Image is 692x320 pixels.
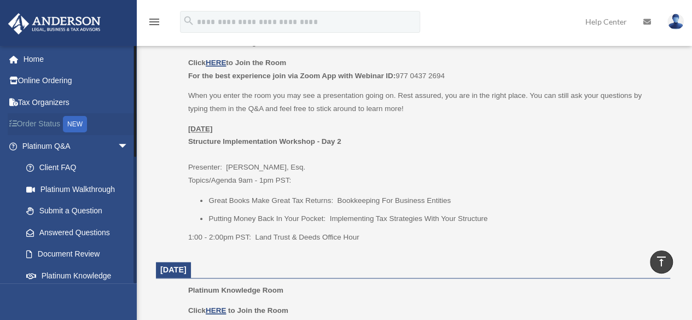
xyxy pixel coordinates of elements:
a: Tax Organizers [8,91,145,113]
a: Platinum Walkthrough [15,178,145,200]
b: to Join the Room [228,306,288,315]
a: HERE [206,59,226,67]
a: menu [148,19,161,28]
b: Click to Join the Room [188,59,286,67]
p: 1:00 - 2:00pm PST: Land Trust & Deeds Office Hour [188,231,662,244]
a: Platinum Knowledge Room [15,265,139,300]
a: Submit a Question [15,200,145,222]
i: search [183,15,195,27]
li: Great Books Make Great Tax Returns: Bookkeeping For Business Entities [208,194,662,207]
b: Click [188,306,228,315]
i: menu [148,15,161,28]
u: [DATE] [188,125,213,133]
a: Document Review [15,243,145,265]
a: Client FAQ [15,157,145,179]
p: 977 0437 2694 [188,56,662,82]
a: Home [8,48,145,70]
li: Putting Money Back In Your Pocket: Implementing Tax Strategies With Your Structure [208,212,662,225]
div: NEW [63,116,87,132]
a: Online Ordering [8,70,145,92]
p: Presenter: [PERSON_NAME], Esq. Topics/Agenda 9am - 1pm PST: [188,123,662,187]
a: vertical_align_top [650,251,673,274]
img: User Pic [667,14,684,30]
span: arrow_drop_down [118,135,139,158]
a: Order StatusNEW [8,113,145,136]
a: Answered Questions [15,222,145,243]
i: vertical_align_top [655,255,668,268]
b: For the best experience join via Zoom App with Webinar ID: [188,72,396,80]
b: Structure Implementation Workshop - Day 2 [188,137,341,146]
a: HERE [206,306,226,315]
span: [DATE] [160,265,187,274]
img: Anderson Advisors Platinum Portal [5,13,104,34]
p: When you enter the room you may see a presentation going on. Rest assured, you are in the right p... [188,89,662,115]
span: Platinum Knowledge Room [188,286,283,294]
a: Platinum Q&Aarrow_drop_down [8,135,145,157]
